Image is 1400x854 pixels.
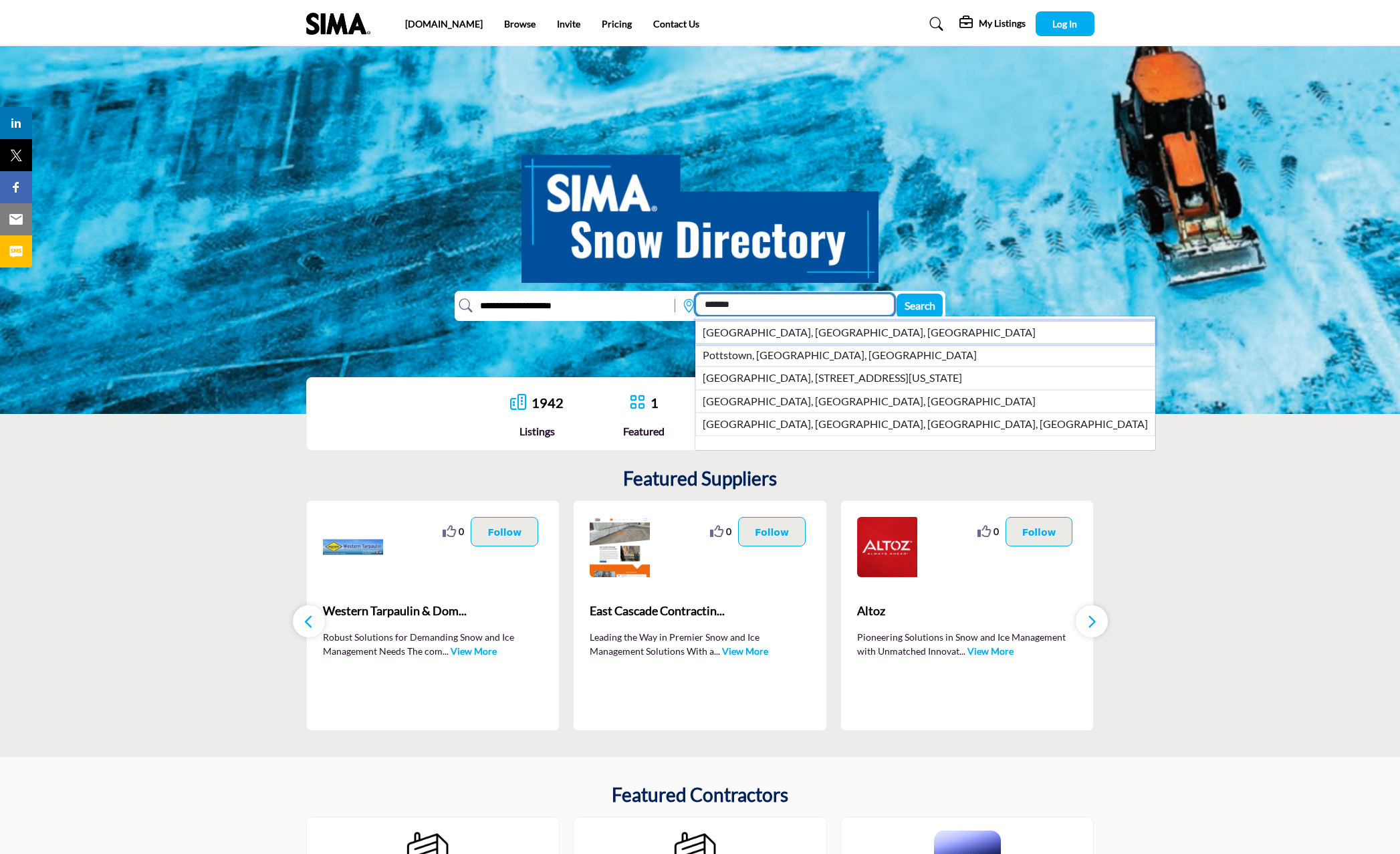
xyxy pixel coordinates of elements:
a: [DOMAIN_NAME] [405,18,483,29]
span: ... [714,645,720,657]
a: 1942 [532,395,564,411]
p: Robust Solutions for Demanding Snow and Ice Management Needs The com [323,630,544,657]
p: Follow [487,524,521,539]
img: East Cascade Contracting, LLC [590,517,650,577]
a: East Cascade Contractin... [590,593,810,629]
span: 0 [994,524,999,538]
span: Western Tarpaulin & Dom... [323,602,544,620]
p: Follow [755,524,789,539]
b: East Cascade Contracting, LLC [590,593,810,629]
span: 0 [726,524,731,538]
li: Pottstown, [GEOGRAPHIC_DATA], [GEOGRAPHIC_DATA] [695,344,1155,366]
li: [GEOGRAPHIC_DATA], [GEOGRAPHIC_DATA], [GEOGRAPHIC_DATA], [GEOGRAPHIC_DATA] [695,413,1155,435]
a: Western Tarpaulin & Dom... [323,593,544,629]
button: Follow [471,517,538,546]
a: View More [722,645,768,657]
span: Search [905,299,935,312]
h2: Featured Contractors [612,784,788,807]
span: Log In [1052,18,1077,29]
a: View More [451,645,497,657]
a: Contact Us [653,18,699,29]
button: Log In [1036,11,1094,36]
p: Follow [1022,524,1056,539]
span: 0 [459,524,464,538]
span: ... [959,645,965,657]
h5: My Listings [979,17,1026,29]
a: Altoz [857,593,1078,629]
span: East Cascade Contractin... [590,602,810,620]
a: Go to Featured [629,394,645,412]
p: Pioneering Solutions in Snow and Ice Management with Unmatched Innovat [857,630,1078,657]
span: Altoz [857,602,1078,620]
b: Western Tarpaulin & Dome Shelter Systems [323,593,544,629]
a: Invite [557,18,580,29]
button: Follow [738,517,806,546]
a: View More [967,645,1014,657]
li: [GEOGRAPHIC_DATA], [GEOGRAPHIC_DATA], [GEOGRAPHIC_DATA] [695,321,1155,344]
div: Featured [623,423,665,439]
span: ... [443,645,449,657]
li: [GEOGRAPHIC_DATA], [GEOGRAPHIC_DATA], [GEOGRAPHIC_DATA] [695,390,1155,413]
a: 1 [651,395,659,411]
img: Altoz [857,517,917,577]
h2: Featured Suppliers [623,467,777,490]
p: Leading the Way in Premier Snow and Ice Management Solutions With a [590,630,810,657]
img: SIMA Snow Directory [521,140,879,283]
div: Listings [510,423,564,439]
a: Pricing [602,18,632,29]
img: Site Logo [306,13,377,35]
a: Browse [504,18,536,29]
button: Follow [1006,517,1073,546]
li: [GEOGRAPHIC_DATA], [STREET_ADDRESS][US_STATE] [695,366,1155,389]
button: Search [897,294,943,318]
div: My Listings [959,16,1026,32]
a: Search [917,13,952,35]
img: Rectangle%203585.svg [671,296,679,316]
img: Western Tarpaulin & Dome Shelter Systems [323,517,383,577]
